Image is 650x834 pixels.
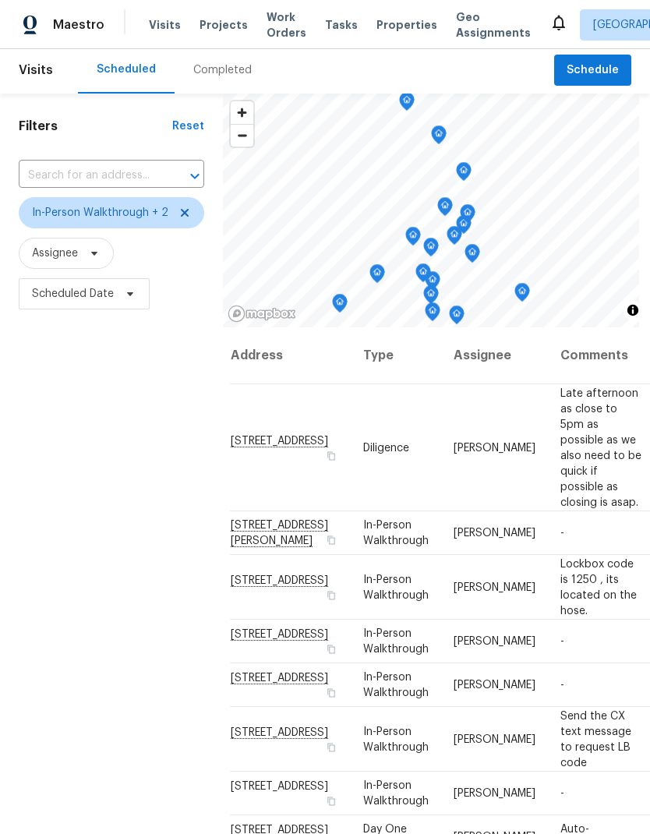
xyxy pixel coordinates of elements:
[324,686,338,700] button: Copy Address
[19,164,161,188] input: Search for an address...
[554,55,631,87] button: Schedule
[363,726,429,752] span: In-Person Walkthrough
[456,162,472,186] div: Map marker
[223,94,639,327] canvas: Map
[456,9,531,41] span: Geo Assignments
[454,733,535,744] span: [PERSON_NAME]
[447,226,462,250] div: Map marker
[32,286,114,302] span: Scheduled Date
[560,710,631,768] span: Send the CX text message to request LB code
[149,17,181,33] span: Visits
[454,528,535,539] span: [PERSON_NAME]
[231,125,253,147] span: Zoom out
[560,788,564,799] span: -
[363,574,429,600] span: In-Person Walkthrough
[369,264,385,288] div: Map marker
[560,636,564,647] span: -
[324,794,338,808] button: Copy Address
[449,306,465,330] div: Map marker
[560,558,637,616] span: Lockbox code is 1250 , its located on the hose.
[325,19,358,30] span: Tasks
[441,327,548,384] th: Assignee
[560,387,641,507] span: Late afternoon as close to 5pm as possible as we also need to be quick if possible as closing is ...
[425,271,440,295] div: Map marker
[431,125,447,150] div: Map marker
[231,124,253,147] button: Zoom out
[351,327,441,384] th: Type
[230,327,351,384] th: Address
[267,9,306,41] span: Work Orders
[324,740,338,754] button: Copy Address
[97,62,156,77] div: Scheduled
[184,165,206,187] button: Open
[425,302,440,327] div: Map marker
[193,62,252,78] div: Completed
[363,442,409,453] span: Diligence
[465,244,480,268] div: Map marker
[624,301,642,320] button: Toggle attribution
[32,246,78,261] span: Assignee
[19,53,53,87] span: Visits
[423,285,439,309] div: Map marker
[567,61,619,80] span: Schedule
[324,642,338,656] button: Copy Address
[172,118,204,134] div: Reset
[514,283,530,307] div: Map marker
[454,788,535,799] span: [PERSON_NAME]
[437,197,453,221] div: Map marker
[324,588,338,602] button: Copy Address
[324,448,338,462] button: Copy Address
[363,520,429,546] span: In-Person Walkthrough
[454,636,535,647] span: [PERSON_NAME]
[363,780,429,807] span: In-Person Walkthrough
[363,628,429,655] span: In-Person Walkthrough
[560,680,564,691] span: -
[53,17,104,33] span: Maestro
[560,528,564,539] span: -
[200,17,248,33] span: Projects
[231,781,328,792] span: [STREET_ADDRESS]
[423,238,439,262] div: Map marker
[228,305,296,323] a: Mapbox homepage
[324,533,338,547] button: Copy Address
[399,92,415,116] div: Map marker
[332,294,348,318] div: Map marker
[454,581,535,592] span: [PERSON_NAME]
[628,302,638,319] span: Toggle attribution
[454,680,535,691] span: [PERSON_NAME]
[363,672,429,698] span: In-Person Walkthrough
[376,17,437,33] span: Properties
[460,204,475,228] div: Map marker
[32,205,168,221] span: In-Person Walkthrough + 2
[231,101,253,124] button: Zoom in
[456,215,472,239] div: Map marker
[454,442,535,453] span: [PERSON_NAME]
[415,263,431,288] div: Map marker
[405,227,421,251] div: Map marker
[19,118,172,134] h1: Filters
